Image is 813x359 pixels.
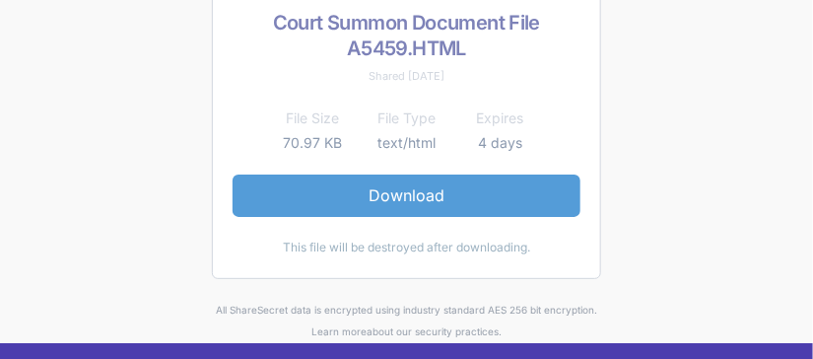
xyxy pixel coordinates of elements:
[453,107,547,130] th: Expires
[360,107,453,130] th: File Type
[233,237,580,258] div: This file will be destroyed after downloading.
[311,325,367,337] a: Learn more
[266,107,360,130] th: File Size
[714,260,789,335] iframe: Drift Widget Chat Controller
[360,131,453,155] td: text/html
[233,10,580,61] h2: Court Summon Document File A5459.HTML
[266,131,360,155] td: 70.97 KB
[233,175,580,216] a: Download
[233,65,580,87] div: Shared [DATE]
[453,131,547,155] td: 4 days
[29,299,785,343] div: All ShareSecret data is encrypted using industry standard AES 256 bit encryption. about our secur...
